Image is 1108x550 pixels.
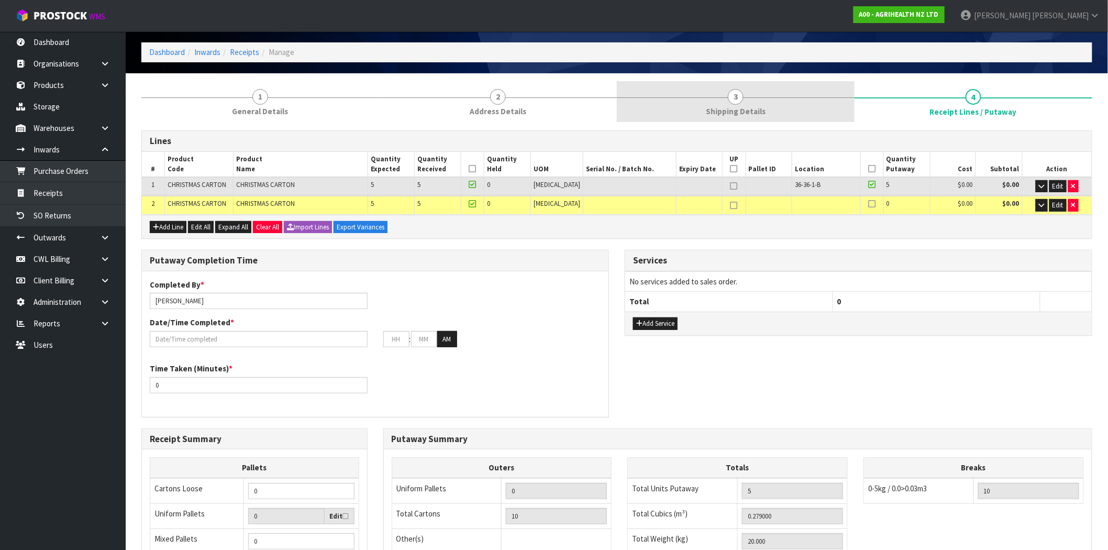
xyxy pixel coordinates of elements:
[234,152,368,177] th: Product Name
[392,503,502,529] td: Total Cartons
[1022,152,1092,177] th: Action
[864,458,1084,478] th: Breaks
[150,221,186,234] button: Add Line
[677,152,722,177] th: Expiry Date
[236,199,295,208] span: CHRISTMAS CARTON
[168,199,226,208] span: CHRISTMAS CARTON
[248,508,324,524] input: Uniform Pallets
[218,223,248,232] span: Expand All
[1003,180,1020,189] strong: $0.00
[487,180,490,189] span: 0
[16,9,29,22] img: cube-alt.png
[958,199,973,208] span: $0.00
[150,377,368,393] input: Time Taken
[722,152,746,177] th: UP
[1049,180,1067,193] button: Edit
[150,317,234,328] label: Date/Time Completed
[625,292,833,312] th: Total
[628,478,738,504] td: Total Units Putaway
[437,331,457,348] button: AM
[795,180,821,189] span: 36-36-1-B
[248,533,354,549] input: Manual
[215,221,251,234] button: Expand All
[236,180,295,189] span: CHRISTMAS CARTON
[506,483,607,499] input: UNIFORM P LINES
[194,47,220,57] a: Inwards
[252,89,268,105] span: 1
[628,458,848,478] th: Totals
[966,89,981,105] span: 4
[628,503,738,529] td: Total Cubics (m³)
[151,180,154,189] span: 1
[150,363,232,374] label: Time Taken (Minutes)
[837,296,841,306] span: 0
[151,199,154,208] span: 2
[334,221,387,234] button: Export Variances
[149,47,185,57] a: Dashboard
[392,478,502,504] td: Uniform Pallets
[633,317,678,330] button: Add Service
[930,152,976,177] th: Cost
[415,152,461,177] th: Quantity Received
[487,199,490,208] span: 0
[625,271,1092,291] td: No services added to sales order.
[411,331,437,347] input: MM
[188,221,214,234] button: Edit All
[150,256,601,266] h3: Putaway Completion Time
[330,511,349,522] label: Edit
[1049,199,1067,212] button: Edit
[371,199,374,208] span: 5
[868,483,927,493] span: 0-5kg / 0.0>0.03m3
[150,503,244,529] td: Uniform Pallets
[142,152,164,177] th: #
[531,152,583,177] th: UOM
[253,221,282,234] button: Clear All
[484,152,531,177] th: Quantity Held
[150,458,359,478] th: Pallets
[1052,182,1063,191] span: Edit
[930,106,1017,117] span: Receipt Lines / Putaway
[1003,199,1020,208] strong: $0.00
[706,106,766,117] span: Shipping Details
[633,256,1084,266] h3: Services
[534,199,580,208] span: [MEDICAL_DATA]
[368,152,415,177] th: Quantity Expected
[792,152,861,177] th: Location
[958,180,973,189] span: $0.00
[417,180,420,189] span: 5
[1032,10,1089,20] span: [PERSON_NAME]
[583,152,677,177] th: Serial No. / Batch No.
[728,89,744,105] span: 3
[230,47,259,57] a: Receipts
[232,106,289,117] span: General Details
[34,9,87,23] span: ProStock
[168,180,226,189] span: CHRISTMAS CARTON
[746,152,792,177] th: Pallet ID
[859,10,939,19] strong: A00 - AGRIHEALTH NZ LTD
[534,180,580,189] span: [MEDICAL_DATA]
[506,508,607,524] input: OUTERS TOTAL = CTN
[284,221,332,234] button: Import Lines
[371,180,374,189] span: 5
[164,152,233,177] th: Product Code
[150,478,244,504] td: Cartons Loose
[887,180,890,189] span: 5
[974,10,1031,20] span: [PERSON_NAME]
[269,47,294,57] span: Manage
[490,89,506,105] span: 2
[150,136,1084,146] h3: Lines
[883,152,930,177] th: Quantity Putaway
[89,12,105,21] small: WMS
[1052,201,1063,210] span: Edit
[392,434,1084,444] h3: Putaway Summary
[470,106,526,117] span: Address Details
[887,199,890,208] span: 0
[392,458,612,478] th: Outers
[409,331,411,348] td: :
[854,6,945,23] a: A00 - AGRIHEALTH NZ LTD
[248,483,354,499] input: Manual
[976,152,1022,177] th: Subtotal
[383,331,409,347] input: HH
[150,279,204,290] label: Completed By
[150,434,359,444] h3: Receipt Summary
